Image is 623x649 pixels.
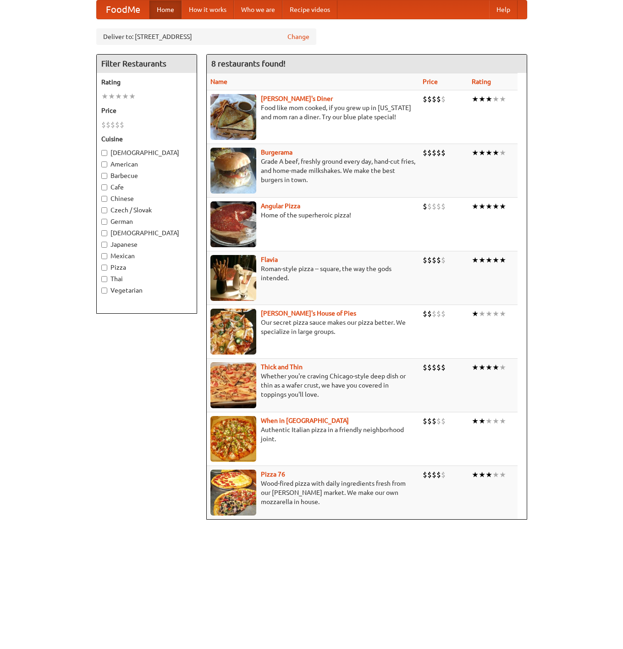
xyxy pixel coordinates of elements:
[499,362,506,372] li: ★
[210,78,227,85] a: Name
[101,160,192,169] label: American
[499,148,506,158] li: ★
[261,95,333,102] a: [PERSON_NAME]'s Diner
[485,470,492,480] li: ★
[485,416,492,426] li: ★
[492,362,499,372] li: ★
[129,91,136,101] li: ★
[472,416,479,426] li: ★
[261,202,300,210] a: Angular Pizza
[101,150,107,156] input: [DEMOGRAPHIC_DATA]
[101,286,192,295] label: Vegetarian
[101,228,192,238] label: [DEMOGRAPHIC_DATA]
[101,217,192,226] label: German
[441,416,446,426] li: $
[432,470,436,480] li: $
[97,0,149,19] a: FoodMe
[101,91,108,101] li: ★
[261,417,349,424] b: When in [GEOGRAPHIC_DATA]
[101,194,192,203] label: Chinese
[423,148,427,158] li: $
[441,148,446,158] li: $
[427,416,432,426] li: $
[485,362,492,372] li: ★
[427,309,432,319] li: $
[436,309,441,319] li: $
[432,416,436,426] li: $
[101,288,107,294] input: Vegetarian
[261,471,285,478] a: Pizza 76
[101,263,192,272] label: Pizza
[101,219,107,225] input: German
[492,416,499,426] li: ★
[485,201,492,211] li: ★
[282,0,337,19] a: Recipe videos
[149,0,182,19] a: Home
[479,201,485,211] li: ★
[210,94,256,140] img: sallys.jpg
[101,134,192,144] h5: Cuisine
[485,255,492,265] li: ★
[441,470,446,480] li: $
[432,94,436,104] li: $
[492,255,499,265] li: ★
[423,470,427,480] li: $
[120,120,124,130] li: $
[441,94,446,104] li: $
[210,148,256,194] img: burgerama.jpg
[101,183,192,192] label: Cafe
[210,425,416,444] p: Authentic Italian pizza in a friendly neighborhood joint.
[436,470,441,480] li: $
[499,201,506,211] li: ★
[499,416,506,426] li: ★
[101,173,107,179] input: Barbecue
[499,94,506,104] li: ★
[210,372,416,399] p: Whether you're craving Chicago-style deep dish or thin as a wafer crust, we have you covered in t...
[479,309,485,319] li: ★
[423,201,427,211] li: $
[210,157,416,184] p: Grade A beef, freshly ground every day, hand-cut fries, and home-made milkshakes. We make the bes...
[472,470,479,480] li: ★
[110,120,115,130] li: $
[210,211,416,220] p: Home of the superheroic pizza!
[479,362,485,372] li: ★
[261,310,356,317] a: [PERSON_NAME]'s House of Pies
[432,255,436,265] li: $
[210,103,416,122] p: Food like mom cooked, if you grew up in [US_STATE] and mom ran a diner. Try our blue plate special!
[101,242,107,248] input: Japanese
[101,120,106,130] li: $
[499,309,506,319] li: ★
[436,148,441,158] li: $
[432,362,436,372] li: $
[115,120,120,130] li: $
[182,0,234,19] a: How it works
[485,94,492,104] li: ★
[287,32,309,41] a: Change
[101,274,192,283] label: Thai
[492,309,499,319] li: ★
[427,201,432,211] li: $
[96,28,316,45] div: Deliver to: [STREET_ADDRESS]
[97,55,197,73] h4: Filter Restaurants
[261,256,278,263] a: Flavia
[492,201,499,211] li: ★
[261,149,292,156] a: Burgerama
[472,362,479,372] li: ★
[101,253,107,259] input: Mexican
[499,470,506,480] li: ★
[101,230,107,236] input: [DEMOGRAPHIC_DATA]
[101,251,192,261] label: Mexican
[472,148,479,158] li: ★
[101,106,192,115] h5: Price
[441,255,446,265] li: $
[485,309,492,319] li: ★
[210,470,256,516] img: pizza76.jpg
[101,161,107,167] input: American
[436,362,441,372] li: $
